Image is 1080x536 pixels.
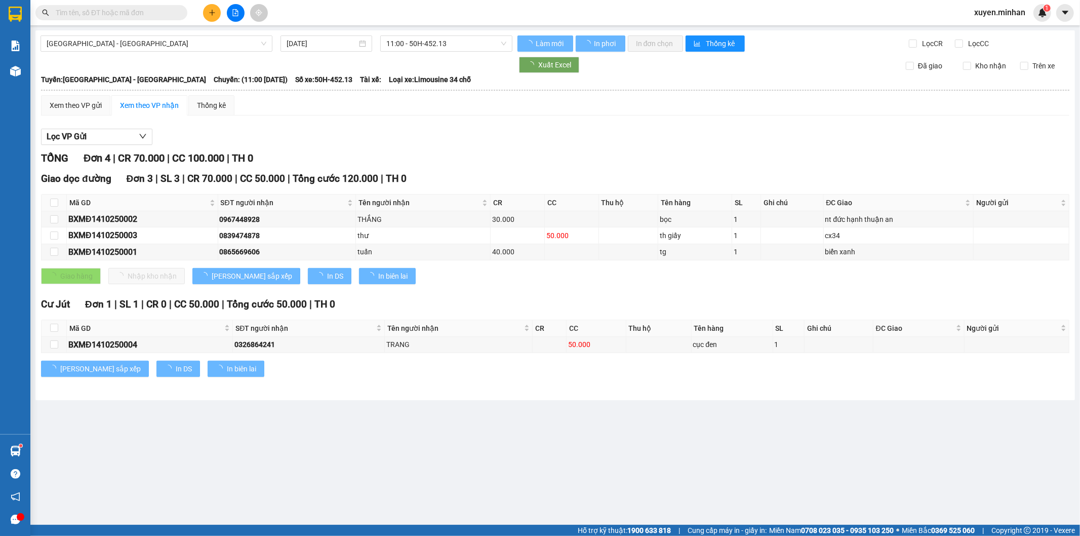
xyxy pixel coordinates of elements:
[68,229,216,242] div: BXMĐ1410250003
[734,214,759,225] div: 1
[660,214,731,225] div: bọc
[68,213,216,225] div: BXMĐ1410250002
[11,515,20,524] span: message
[692,320,773,337] th: Tên hàng
[187,173,232,184] span: CR 70.000
[594,38,617,49] span: In phơi
[386,173,407,184] span: TH 0
[527,61,538,68] span: loading
[174,298,219,310] span: CC 50.000
[10,41,21,51] img: solution-icon
[801,526,894,534] strong: 0708 023 035 - 0935 103 250
[108,268,185,284] button: Nhập kho nhận
[491,195,545,211] th: CR
[212,271,292,282] span: [PERSON_NAME] sắp xếp
[967,323,1059,334] span: Người gửi
[227,4,245,22] button: file-add
[660,230,731,241] div: th giấy
[982,525,984,536] span: |
[526,40,534,47] span: loading
[139,132,147,140] span: down
[114,298,117,310] span: |
[658,195,733,211] th: Tên hàng
[127,173,153,184] span: Đơn 3
[227,298,307,310] span: Tổng cước 50.000
[626,320,692,337] th: Thu hộ
[568,339,624,350] div: 50.000
[42,9,49,16] span: search
[60,363,141,374] span: [PERSON_NAME] sắp xếp
[218,244,356,260] td: 0865669606
[255,9,262,16] span: aim
[686,35,745,52] button: bar-chartThống kê
[693,339,771,350] div: cục đen
[41,75,206,84] b: Tuyến: [GEOGRAPHIC_DATA] - [GEOGRAPHIC_DATA]
[965,38,991,49] span: Lọc CC
[220,246,354,257] div: 0865669606
[732,195,761,211] th: SL
[235,173,237,184] span: |
[678,525,680,536] span: |
[825,214,972,225] div: nt đức hạnh thuận an
[227,363,256,374] span: In biên lai
[519,57,579,73] button: Xuất Excel
[10,446,21,456] img: warehouse-icon
[385,337,533,353] td: TRANG
[876,323,954,334] span: ĐC Giao
[235,323,374,334] span: SĐT người nhận
[918,38,945,49] span: Lọc CR
[69,197,208,208] span: Mã GD
[367,272,378,279] span: loading
[533,320,567,337] th: CR
[769,525,894,536] span: Miền Nam
[67,227,218,244] td: BXMĐ1410250003
[156,361,200,377] button: In DS
[517,35,573,52] button: Làm mới
[203,4,221,22] button: plus
[295,74,352,85] span: Số xe: 50H-452.13
[69,323,222,334] span: Mã GD
[50,100,102,111] div: Xem theo VP gửi
[327,271,343,282] span: In DS
[169,298,172,310] span: |
[1044,5,1051,12] sup: 1
[47,36,266,51] span: Sài Gòn - Đắk Nông
[209,9,216,16] span: plus
[172,152,224,164] span: CC 100.000
[660,246,731,257] div: tg
[773,320,805,337] th: SL
[492,214,543,225] div: 30.000
[41,173,111,184] span: Giao dọc đường
[293,173,378,184] span: Tổng cước 120.000
[734,230,759,241] div: 1
[250,4,268,22] button: aim
[113,152,115,164] span: |
[492,246,543,257] div: 40.000
[218,227,356,244] td: 0839474878
[233,337,385,353] td: 0326864241
[826,197,964,208] span: ĐC Giao
[356,244,491,260] td: tuấn
[47,130,87,143] span: Lọc VP Gửi
[389,74,471,85] span: Loại xe: Limousine 34 chỗ
[688,525,767,536] span: Cung cấp máy in - giấy in:
[357,214,489,225] div: THẮNG
[805,320,873,337] th: Ghi chú
[216,365,227,372] span: loading
[576,35,625,52] button: In phơi
[68,338,231,351] div: BXMĐ1410250004
[359,268,416,284] button: In biên lai
[49,365,60,372] span: loading
[309,298,312,310] span: |
[1061,8,1070,17] span: caret-down
[314,298,335,310] span: TH 0
[41,361,149,377] button: [PERSON_NAME] sắp xếp
[41,298,70,310] span: Cư Jút
[146,298,167,310] span: CR 0
[931,526,975,534] strong: 0369 525 060
[232,152,253,164] span: TH 0
[287,38,357,49] input: 14/10/2025
[386,36,506,51] span: 11:00 - 50H-452.13
[356,211,491,227] td: THẮNG
[9,7,22,22] img: logo-vxr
